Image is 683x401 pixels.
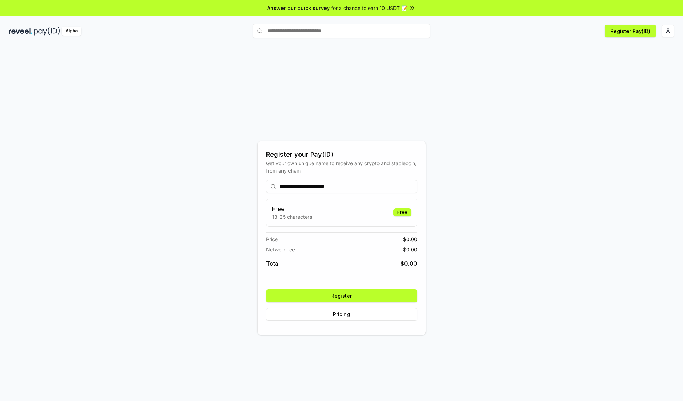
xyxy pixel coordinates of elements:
[401,259,417,268] span: $ 0.00
[266,308,417,321] button: Pricing
[272,213,312,221] p: 13-25 characters
[605,25,656,37] button: Register Pay(ID)
[266,246,295,253] span: Network fee
[331,4,407,12] span: for a chance to earn 10 USDT 📝
[403,235,417,243] span: $ 0.00
[266,259,280,268] span: Total
[62,27,81,36] div: Alpha
[266,159,417,174] div: Get your own unique name to receive any crypto and stablecoin, from any chain
[267,4,330,12] span: Answer our quick survey
[266,150,417,159] div: Register your Pay(ID)
[272,205,312,213] h3: Free
[34,27,60,36] img: pay_id
[403,246,417,253] span: $ 0.00
[393,208,411,216] div: Free
[266,235,278,243] span: Price
[9,27,32,36] img: reveel_dark
[266,289,417,302] button: Register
